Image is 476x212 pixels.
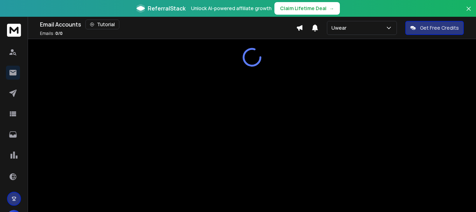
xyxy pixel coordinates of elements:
[405,21,464,35] button: Get Free Credits
[329,5,334,12] span: →
[85,20,119,29] button: Tutorial
[40,31,63,36] p: Emails :
[191,5,272,12] p: Unlock AI-powered affiliate growth
[40,20,296,29] div: Email Accounts
[331,24,349,31] p: Uwear
[464,4,473,21] button: Close banner
[148,4,185,13] span: ReferralStack
[55,30,63,36] span: 0 / 0
[274,2,340,15] button: Claim Lifetime Deal→
[420,24,459,31] p: Get Free Credits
